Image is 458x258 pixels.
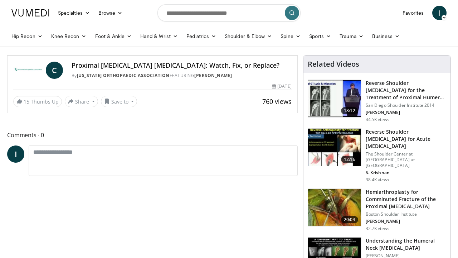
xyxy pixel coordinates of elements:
[341,216,358,223] span: 20:03
[366,177,389,183] p: 38.4K views
[366,110,446,115] p: [PERSON_NAME]
[157,4,301,21] input: Search topics, interventions
[46,62,63,79] a: C
[65,96,98,107] button: Share
[308,188,446,231] a: 20:03 Hemiarthroplasty for Comminuted Fracture of the Proximal [MEDICAL_DATA] Boston Shoulder Ins...
[24,98,29,105] span: 15
[13,62,43,79] img: California Orthopaedic Association
[366,219,446,224] p: [PERSON_NAME]
[13,96,62,107] a: 15 Thumbs Up
[308,60,359,68] h4: Related Videos
[220,29,276,43] a: Shoulder & Elbow
[366,188,446,210] h3: Hemiarthroplasty for Comminuted Fracture of the Proximal [MEDICAL_DATA]
[366,211,446,217] p: Boston Shoulder Institute
[366,102,446,108] p: San Diego Shoulder Institute 2014
[77,72,170,78] a: [US_STATE] Orthopaedic Association
[182,29,220,43] a: Pediatrics
[72,72,292,79] div: By FEATURING
[194,72,232,78] a: [PERSON_NAME]
[8,56,297,56] video-js: Video Player
[136,29,182,43] a: Hand & Wrist
[366,170,446,176] p: S. Krishnan
[366,226,389,231] p: 32.7K views
[47,29,91,43] a: Knee Recon
[54,6,94,20] a: Specialties
[341,156,358,163] span: 12:16
[366,128,446,150] h3: Reverse Shoulder [MEDICAL_DATA] for Acute [MEDICAL_DATA]
[101,96,137,107] button: Save to
[398,6,428,20] a: Favorites
[305,29,336,43] a: Sports
[366,151,446,168] p: The Shoulder Center at [GEOGRAPHIC_DATA] at [GEOGRAPHIC_DATA]
[341,107,358,114] span: 18:12
[335,29,368,43] a: Trauma
[7,130,298,140] span: Comments 0
[308,129,361,166] img: butch_reverse_arthroplasty_3.png.150x105_q85_crop-smart_upscale.jpg
[94,6,127,20] a: Browse
[308,80,446,123] a: 18:12 Reverse Shoulder [MEDICAL_DATA] for the Treatment of Proximal Humeral … San Diego Shoulder ...
[91,29,136,43] a: Foot & Ankle
[366,117,389,123] p: 44.5K views
[276,29,304,43] a: Spine
[368,29,404,43] a: Business
[272,83,291,90] div: [DATE]
[7,145,24,163] a: I
[366,237,446,252] h3: Understanding the Humeral Neck [MEDICAL_DATA]
[7,29,47,43] a: Hip Recon
[366,80,446,101] h3: Reverse Shoulder [MEDICAL_DATA] for the Treatment of Proximal Humeral …
[11,9,49,16] img: VuMedi Logo
[308,128,446,183] a: 12:16 Reverse Shoulder [MEDICAL_DATA] for Acute [MEDICAL_DATA] The Shoulder Center at [GEOGRAPHIC...
[308,189,361,226] img: 10442_3.png.150x105_q85_crop-smart_upscale.jpg
[72,62,292,70] h4: Proximal [MEDICAL_DATA] [MEDICAL_DATA]: Watch, Fix, or Replace?
[262,97,292,106] span: 760 views
[308,80,361,117] img: Q2xRg7exoPLTwO8X4xMDoxOjA4MTsiGN.150x105_q85_crop-smart_upscale.jpg
[432,6,447,20] a: I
